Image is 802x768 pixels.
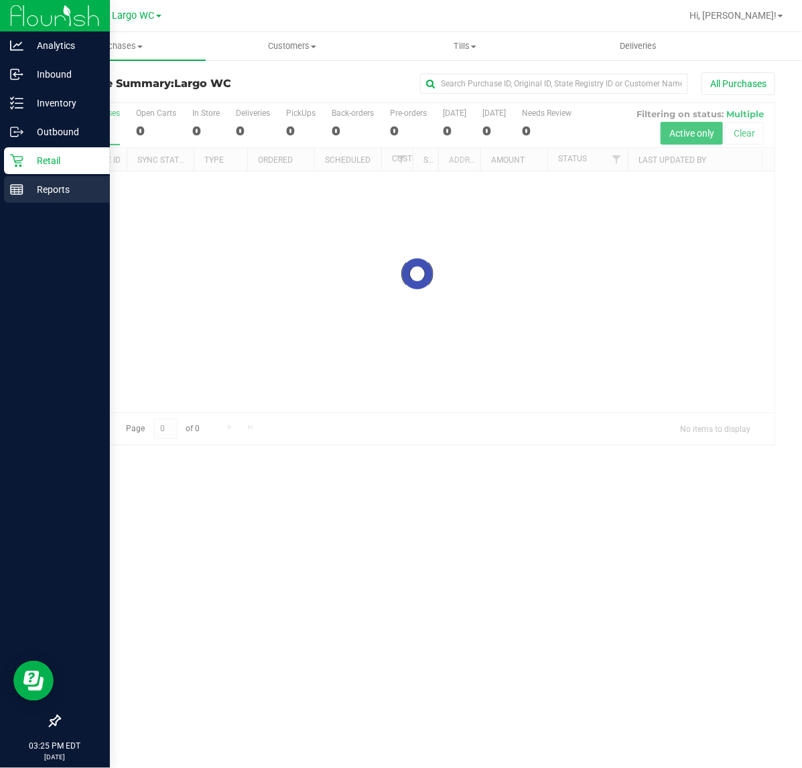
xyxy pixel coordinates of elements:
[10,154,23,167] inline-svg: Retail
[552,32,726,60] a: Deliveries
[206,32,379,60] a: Customers
[10,68,23,81] inline-svg: Inbound
[23,181,104,198] p: Reports
[23,95,104,111] p: Inventory
[6,740,104,752] p: 03:25 PM EDT
[420,74,688,94] input: Search Purchase ID, Original ID, State Registry ID or Customer Name...
[23,37,104,54] p: Analytics
[10,39,23,52] inline-svg: Analytics
[602,40,675,52] span: Deliveries
[689,10,777,21] span: Hi, [PERSON_NAME]!
[701,72,775,95] button: All Purchases
[206,40,379,52] span: Customers
[379,40,551,52] span: Tills
[59,78,297,90] h3: Purchase Summary:
[32,32,206,60] a: Purchases
[23,124,104,140] p: Outbound
[10,125,23,139] inline-svg: Outbound
[32,40,206,52] span: Purchases
[10,96,23,110] inline-svg: Inventory
[13,661,54,701] iframe: Resource center
[379,32,552,60] a: Tills
[174,77,231,90] span: Largo WC
[6,752,104,762] p: [DATE]
[10,183,23,196] inline-svg: Reports
[23,153,104,169] p: Retail
[23,66,104,82] p: Inbound
[113,10,155,21] span: Largo WC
